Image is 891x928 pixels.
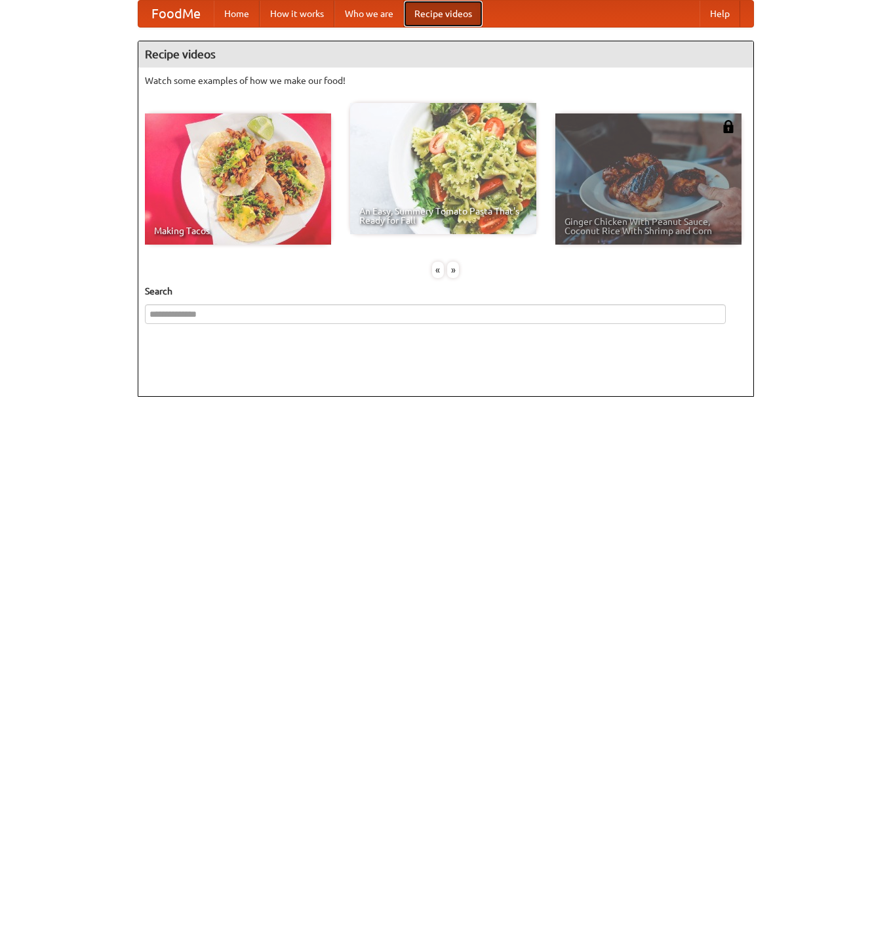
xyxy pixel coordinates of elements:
a: Help [700,1,740,27]
span: An Easy, Summery Tomato Pasta That's Ready for Fall [359,207,527,225]
img: 483408.png [722,120,735,133]
div: » [447,262,459,278]
h4: Recipe videos [138,41,753,68]
h5: Search [145,285,747,298]
span: Making Tacos [154,226,322,235]
a: Recipe videos [404,1,483,27]
a: Home [214,1,260,27]
div: « [432,262,444,278]
a: Making Tacos [145,113,331,245]
a: Who we are [334,1,404,27]
a: FoodMe [138,1,214,27]
p: Watch some examples of how we make our food! [145,74,747,87]
a: How it works [260,1,334,27]
a: An Easy, Summery Tomato Pasta That's Ready for Fall [350,103,536,234]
